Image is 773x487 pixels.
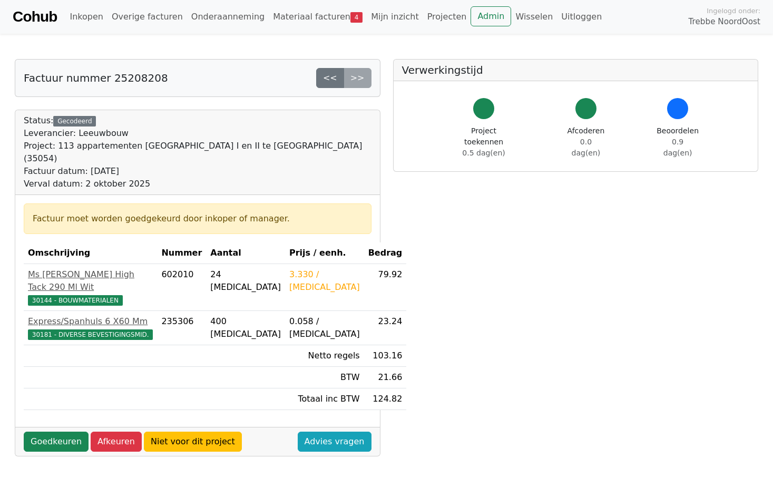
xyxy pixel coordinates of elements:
h5: Verwerkingstijd [402,64,750,76]
a: Uitloggen [557,6,606,27]
div: Leverancier: Leeuwbouw [24,127,371,140]
div: Project toekennen [453,125,515,159]
td: BTW [285,367,364,388]
td: Totaal inc BTW [285,388,364,410]
a: Wisselen [511,6,557,27]
div: Status: [24,114,371,190]
span: Ingelogd onder: [707,6,760,16]
th: Prijs / eenh. [285,242,364,264]
th: Omschrijving [24,242,157,264]
h5: Factuur nummer 25208208 [24,72,168,84]
div: 24 [MEDICAL_DATA] [210,268,281,294]
td: 79.92 [364,264,407,311]
td: Netto regels [285,345,364,367]
td: 602010 [157,264,206,311]
div: Verval datum: 2 oktober 2025 [24,178,371,190]
span: 4 [350,12,363,23]
a: Niet voor dit project [144,432,242,452]
td: 124.82 [364,388,407,410]
span: 0.0 dag(en) [572,138,601,157]
div: Express/Spanhuls 6 X60 Mm [28,315,153,328]
a: Onderaanneming [187,6,269,27]
div: 0.058 / [MEDICAL_DATA] [289,315,360,340]
td: 103.16 [364,345,407,367]
th: Bedrag [364,242,407,264]
a: Cohub [13,4,57,30]
a: Afkeuren [91,432,142,452]
div: 3.330 / [MEDICAL_DATA] [289,268,360,294]
span: Trebbe NoordOost [689,16,760,28]
div: Afcoderen [566,125,606,159]
div: Gecodeerd [53,116,96,126]
div: Ms [PERSON_NAME] High Tack 290 Ml Wit [28,268,153,294]
a: << [316,68,344,88]
a: Admin [471,6,511,26]
div: Factuur datum: [DATE] [24,165,371,178]
span: 0.9 dag(en) [663,138,692,157]
span: 30181 - DIVERSE BEVESTIGINGSMID. [28,329,153,340]
div: Factuur moet worden goedgekeurd door inkoper of manager. [33,212,363,225]
a: Advies vragen [298,432,371,452]
a: Projecten [423,6,471,27]
td: 21.66 [364,367,407,388]
a: Materiaal facturen4 [269,6,367,27]
div: Beoordelen [657,125,699,159]
a: Goedkeuren [24,432,89,452]
th: Aantal [206,242,285,264]
span: 30144 - BOUWMATERIALEN [28,295,123,306]
a: Express/Spanhuls 6 X60 Mm30181 - DIVERSE BEVESTIGINGSMID. [28,315,153,340]
a: Mijn inzicht [367,6,423,27]
a: Overige facturen [107,6,187,27]
div: 400 [MEDICAL_DATA] [210,315,281,340]
span: 0.5 dag(en) [462,149,505,157]
td: 23.24 [364,311,407,345]
th: Nummer [157,242,206,264]
a: Ms [PERSON_NAME] High Tack 290 Ml Wit30144 - BOUWMATERIALEN [28,268,153,306]
td: 235306 [157,311,206,345]
a: Inkopen [65,6,107,27]
div: Project: 113 appartementen [GEOGRAPHIC_DATA] I en II te [GEOGRAPHIC_DATA] (35054) [24,140,371,165]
